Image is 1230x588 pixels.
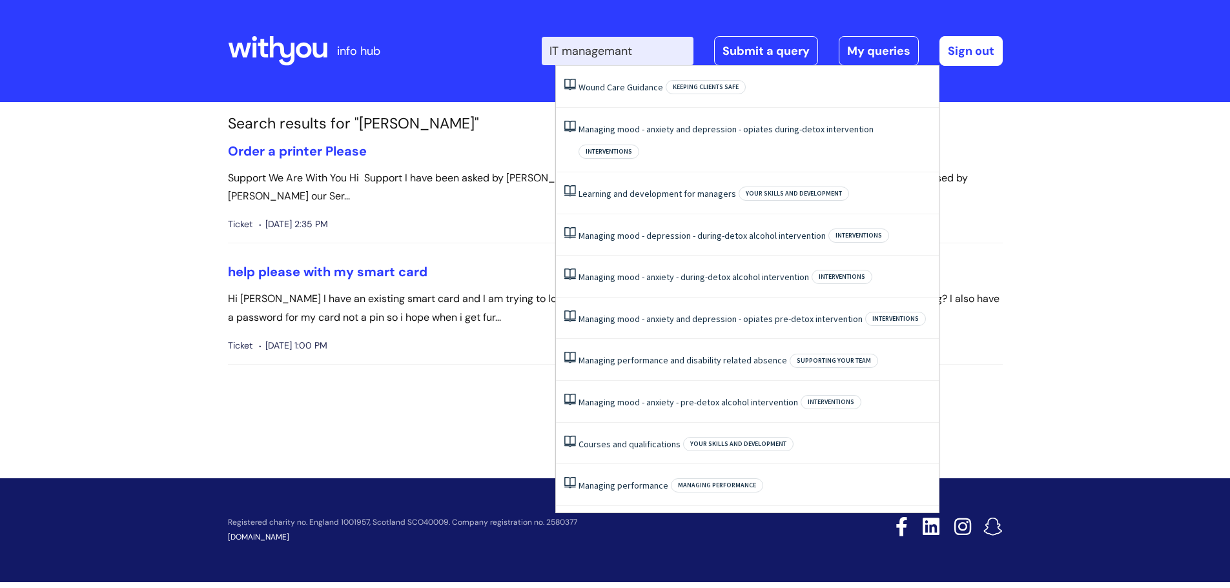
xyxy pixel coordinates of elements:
p: Registered charity no. England 1001957, Scotland SCO40009. Company registration no. 2580377 [228,518,804,527]
a: Managing mood - anxiety - during-detox alcohol intervention [579,271,809,283]
a: [DOMAIN_NAME] [228,532,289,542]
span: Your skills and development [683,437,794,451]
a: Managing mood - anxiety - pre-detox alcohol intervention [579,396,798,408]
a: Managing mood - anxiety and depression - opiates during-detox intervention [579,123,874,135]
a: Courses and qualifications [579,438,681,450]
span: Interventions [865,312,926,326]
span: Interventions [812,270,872,284]
a: Managing mood - depression - during-detox alcohol intervention [579,230,826,241]
span: Interventions [828,228,889,243]
h1: Search results for "[PERSON_NAME]" [228,115,1003,133]
span: Your skills and development [739,187,849,201]
a: Managing performance and disability related absence [579,354,787,366]
span: Interventions [801,395,861,409]
p: Hi [PERSON_NAME] I have an existing smart card and I am trying to log in and all the addresses th... [228,290,1003,327]
span: Managing performance [671,478,763,492]
a: Learning and development for managers [579,188,736,199]
a: Order a printer Please [228,143,367,159]
a: Submit a query [714,36,818,66]
a: My queries [839,36,919,66]
div: | - [542,36,1003,66]
span: Ticket [228,338,252,354]
a: Managing performance [579,480,668,491]
span: [DATE] 1:00 PM [259,338,327,354]
span: Interventions [579,145,639,159]
input: Search [542,37,693,65]
span: Keeping clients safe [666,80,746,94]
span: Ticket [228,216,252,232]
a: help please with my smart card [228,263,427,280]
span: [DATE] 2:35 PM [259,216,328,232]
p: Support We Are With You Hi Support I have been asked by [PERSON_NAME] for you to order our clinic... [228,169,1003,207]
a: Managing mood - anxiety and depression - opiates pre-detox intervention [579,313,863,325]
a: Wound Care Guidance [579,81,663,93]
a: Sign out [939,36,1003,66]
span: Supporting your team [790,354,878,368]
p: info hub [337,41,380,61]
